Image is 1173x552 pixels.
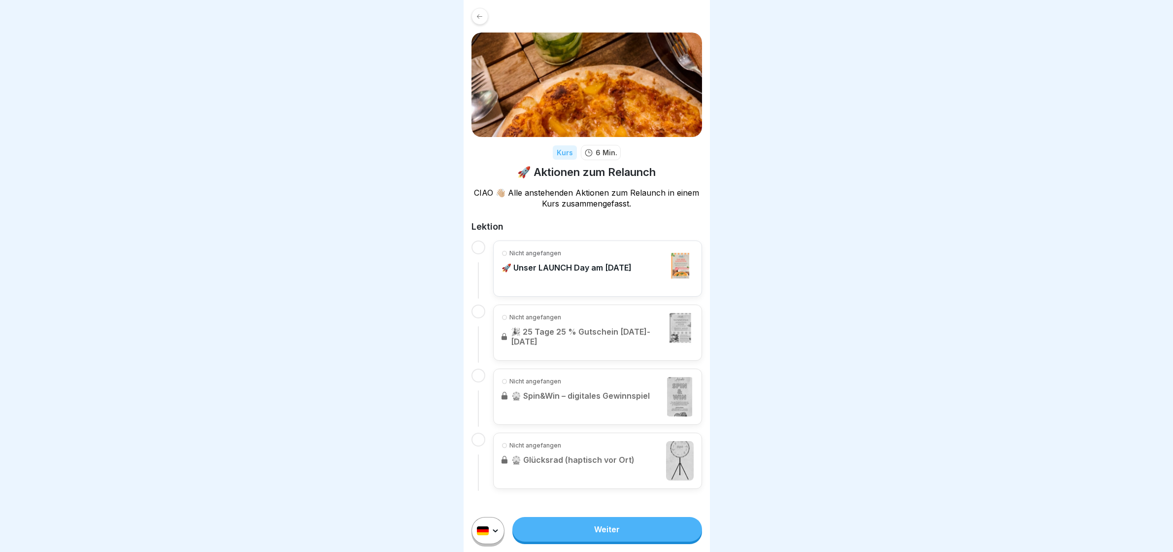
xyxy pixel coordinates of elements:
p: CIAO 👋🏼 Alle anstehenden Aktionen zum Relaunch in einem Kurs zusammengefasst. [471,187,702,209]
a: Weiter [512,517,702,542]
h2: Lektion [471,221,702,233]
div: Kurs [553,145,577,160]
h1: 🚀 Aktionen zum Relaunch [517,165,656,179]
a: Nicht angefangen🚀 Unser LAUNCH Day am [DATE] [502,249,694,288]
p: Nicht angefangen [509,249,561,258]
img: de.svg [477,526,489,535]
p: 6 Min. [596,147,617,158]
img: bqlcofw3qvb14u1nvv8o0r3v.png [666,249,694,288]
img: nh83jc8locs0epsqbntbfijs.png [471,33,702,137]
p: 🚀 Unser LAUNCH Day am [DATE] [502,263,632,273]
